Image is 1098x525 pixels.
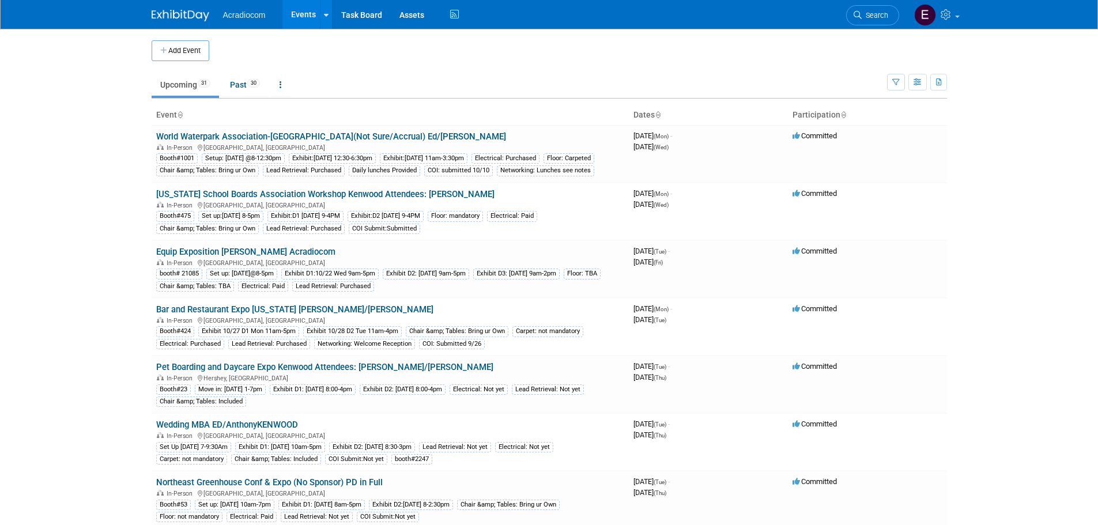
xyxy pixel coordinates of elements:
div: Electrical: Purchased [156,339,224,349]
div: Electrical: Not yet [495,442,553,452]
div: Chair &amp; Tables: Included [156,396,246,407]
img: In-Person Event [157,144,164,150]
span: (Tue) [654,364,666,370]
div: Exhibit:D2 [DATE] 9-4PM [348,211,424,221]
div: Electrical: Paid [227,512,277,522]
span: In-Person [167,375,196,382]
div: Booth#475 [156,211,194,221]
img: Elizabeth Martinez [914,4,936,26]
div: Chair &amp; Tables: Included [231,454,321,464]
div: Exhibit 10/27 D1 Mon 11am-5pm [198,326,299,337]
div: [GEOGRAPHIC_DATA], [GEOGRAPHIC_DATA] [156,315,624,324]
div: booth#2247 [391,454,432,464]
a: Upcoming31 [152,74,219,96]
span: 30 [247,79,260,88]
a: Sort by Participation Type [840,110,846,119]
div: Move in: [DATE] 1-7pm [195,384,266,395]
div: Chair &amp; Tables: Bring ur Own [406,326,508,337]
span: [DATE] [633,200,669,209]
img: In-Person Event [157,202,164,207]
div: Exhibit D2: [DATE] 8:30-3pm [329,442,415,452]
div: Electrical: Not yet [450,384,508,395]
div: Booth#23 [156,384,191,395]
div: Floor: TBA [564,269,601,279]
div: Chair &amp; Tables: Bring ur Own [156,165,259,176]
a: Sort by Event Name [177,110,183,119]
a: Wedding MBA ED/AnthonyKENWOOD [156,420,298,430]
span: [DATE] [633,142,669,151]
div: Lead Retrieval: Purchased [228,339,310,349]
span: In-Person [167,144,196,152]
div: Set up: [DATE] 10am-7pm [195,500,274,510]
span: Committed [793,189,837,198]
div: Chair &amp; Tables: TBA [156,281,234,292]
span: [DATE] [633,258,663,266]
span: [DATE] [633,247,670,255]
span: In-Person [167,490,196,497]
span: Committed [793,247,837,255]
a: Search [846,5,899,25]
span: - [670,189,672,198]
div: Exhibit:[DATE] 12:30-6:30pm [289,153,376,164]
div: Exhibit 10/28 D2 Tue 11am-4pm [303,326,402,337]
span: [DATE] [633,304,672,313]
a: Northeast Greenhouse Conf & Expo (No Sponsor) PD in Full [156,477,383,488]
div: Set up: [DATE]@8-5pm [206,269,277,279]
span: In-Person [167,202,196,209]
img: In-Person Event [157,375,164,380]
span: [DATE] [633,430,666,439]
div: Networking: Welcome Reception [314,339,415,349]
span: - [668,420,670,428]
span: (Fri) [654,259,663,266]
div: Networking: Lunches see notes [497,165,594,176]
div: COI: Submitted 9/26 [419,339,485,349]
span: (Thu) [654,375,666,381]
div: Lead Retrieval: Not yet [419,442,491,452]
div: Carpet: not mandatory [512,326,583,337]
a: [US_STATE] School Boards Association Workshop Kenwood Attendees: [PERSON_NAME] [156,189,495,199]
div: Exhibit:D1 [DATE] 9-4PM [267,211,344,221]
span: Acradiocom [223,10,266,20]
span: [DATE] [633,131,672,140]
div: Daily lunches Provided [349,165,420,176]
img: ExhibitDay [152,10,209,21]
div: [GEOGRAPHIC_DATA], [GEOGRAPHIC_DATA] [156,488,624,497]
span: (Tue) [654,317,666,323]
div: Lead Retrieval: Purchased [263,224,345,234]
a: Equip Exposition [PERSON_NAME] Acradiocom [156,247,335,257]
span: [DATE] [633,477,670,486]
th: Participation [788,105,947,125]
div: Setup: [DATE] @8-12:30pm [202,153,285,164]
a: Past30 [221,74,269,96]
div: Set Up [DATE] 7-9:30Am [156,442,231,452]
span: In-Person [167,259,196,267]
div: Chair &amp; Tables: Bring ur Own [457,500,560,510]
div: Exhibit D1:10/22 Wed 9am-5pm [281,269,379,279]
div: Booth#1001 [156,153,198,164]
img: In-Person Event [157,259,164,265]
span: [DATE] [633,488,666,497]
span: (Tue) [654,479,666,485]
th: Event [152,105,629,125]
a: World Waterpark Association-[GEOGRAPHIC_DATA](Not Sure/Accrual) Ed/[PERSON_NAME] [156,131,506,142]
span: (Tue) [654,248,666,255]
div: COI Submit:Submitted [349,224,420,234]
div: COI: submitted 10/10 [424,165,493,176]
img: In-Person Event [157,490,164,496]
span: (Thu) [654,490,666,496]
div: Booth#53 [156,500,191,510]
div: Exhibit D3: [DATE] 9am-2pm [473,269,560,279]
div: Exhibit:[DATE] 11am-3:30pm [380,153,467,164]
span: (Thu) [654,432,666,439]
a: Sort by Start Date [655,110,661,119]
span: In-Person [167,432,196,440]
div: Floor: mandatory [428,211,483,221]
div: booth# 21085 [156,269,202,279]
span: Search [862,11,888,20]
span: - [668,247,670,255]
span: (Mon) [654,306,669,312]
div: Exhibit D1: [DATE] 10am-5pm [235,442,325,452]
div: Set up:[DATE] 8-5pm [198,211,263,221]
span: [DATE] [633,373,666,382]
img: In-Person Event [157,317,164,323]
